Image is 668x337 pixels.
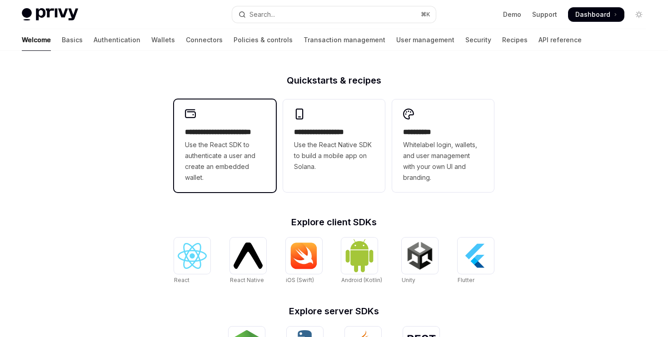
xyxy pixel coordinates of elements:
[568,7,624,22] a: Dashboard
[465,29,491,51] a: Security
[632,7,646,22] button: Toggle dark mode
[178,243,207,269] img: React
[186,29,223,51] a: Connectors
[341,238,382,285] a: Android (Kotlin)Android (Kotlin)
[294,139,374,172] span: Use the React Native SDK to build a mobile app on Solana.
[249,9,275,20] div: Search...
[538,29,582,51] a: API reference
[403,139,483,183] span: Whitelabel login, wallets, and user management with your own UI and branding.
[185,139,265,183] span: Use the React SDK to authenticate a user and create an embedded wallet.
[230,277,264,283] span: React Native
[286,277,314,283] span: iOS (Swift)
[575,10,610,19] span: Dashboard
[345,238,374,273] img: Android (Kotlin)
[232,6,435,23] button: Open search
[502,29,528,51] a: Recipes
[151,29,175,51] a: Wallets
[503,10,521,19] a: Demo
[289,242,319,269] img: iOS (Swift)
[174,307,494,316] h2: Explore server SDKs
[283,99,385,192] a: **** **** **** ***Use the React Native SDK to build a mobile app on Solana.
[62,29,83,51] a: Basics
[421,11,430,18] span: ⌘ K
[234,29,293,51] a: Policies & controls
[22,8,78,21] img: light logo
[458,238,494,285] a: FlutterFlutter
[304,29,385,51] a: Transaction management
[532,10,557,19] a: Support
[402,277,415,283] span: Unity
[174,218,494,227] h2: Explore client SDKs
[402,238,438,285] a: UnityUnity
[174,238,210,285] a: ReactReact
[461,241,490,270] img: Flutter
[174,76,494,85] h2: Quickstarts & recipes
[458,277,474,283] span: Flutter
[286,238,322,285] a: iOS (Swift)iOS (Swift)
[341,277,382,283] span: Android (Kotlin)
[405,241,434,270] img: Unity
[22,29,51,51] a: Welcome
[94,29,140,51] a: Authentication
[234,243,263,268] img: React Native
[396,29,454,51] a: User management
[174,277,189,283] span: React
[230,238,266,285] a: React NativeReact Native
[392,99,494,192] a: **** *****Whitelabel login, wallets, and user management with your own UI and branding.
